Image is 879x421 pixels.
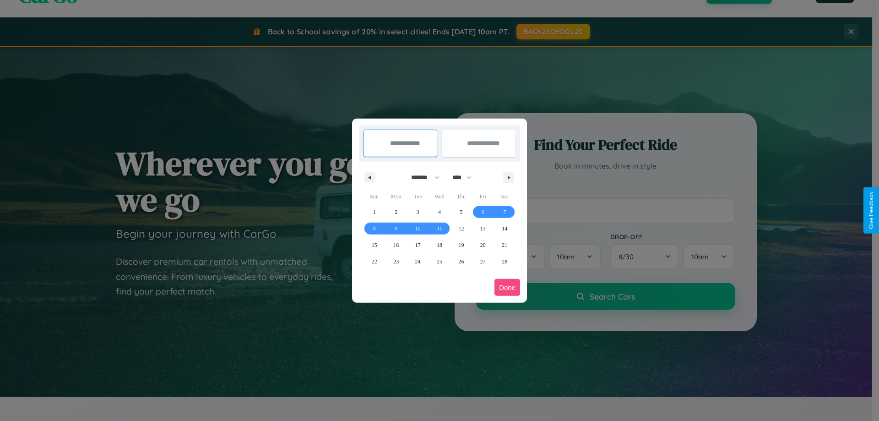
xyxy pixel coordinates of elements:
[480,220,486,237] span: 13
[364,204,385,220] button: 1
[407,253,429,270] button: 24
[415,237,421,253] span: 17
[364,237,385,253] button: 15
[407,189,429,204] span: Tue
[450,189,472,204] span: Thu
[373,204,376,220] span: 1
[494,279,520,296] button: Done
[395,220,397,237] span: 9
[407,220,429,237] button: 10
[393,253,399,270] span: 23
[407,237,429,253] button: 17
[472,204,494,220] button: 6
[373,220,376,237] span: 8
[438,204,441,220] span: 4
[502,253,507,270] span: 28
[417,204,419,220] span: 3
[437,220,442,237] span: 11
[393,237,399,253] span: 16
[429,237,450,253] button: 18
[437,237,442,253] span: 18
[385,189,407,204] span: Mon
[472,189,494,204] span: Fri
[482,204,484,220] span: 6
[494,189,515,204] span: Sat
[494,237,515,253] button: 21
[502,220,507,237] span: 14
[395,204,397,220] span: 2
[502,237,507,253] span: 21
[437,253,442,270] span: 25
[460,204,462,220] span: 5
[372,253,377,270] span: 22
[450,220,472,237] button: 12
[494,253,515,270] button: 28
[480,237,486,253] span: 20
[385,220,407,237] button: 9
[364,189,385,204] span: Sun
[429,220,450,237] button: 11
[450,237,472,253] button: 19
[503,204,506,220] span: 7
[458,253,464,270] span: 26
[450,204,472,220] button: 5
[385,237,407,253] button: 16
[480,253,486,270] span: 27
[429,204,450,220] button: 4
[494,204,515,220] button: 7
[407,204,429,220] button: 3
[372,237,377,253] span: 15
[385,204,407,220] button: 2
[385,253,407,270] button: 23
[472,237,494,253] button: 20
[415,253,421,270] span: 24
[494,220,515,237] button: 14
[415,220,421,237] span: 10
[868,192,874,229] div: Give Feedback
[472,220,494,237] button: 13
[429,253,450,270] button: 25
[364,220,385,237] button: 8
[458,220,464,237] span: 12
[450,253,472,270] button: 26
[429,189,450,204] span: Wed
[472,253,494,270] button: 27
[364,253,385,270] button: 22
[458,237,464,253] span: 19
